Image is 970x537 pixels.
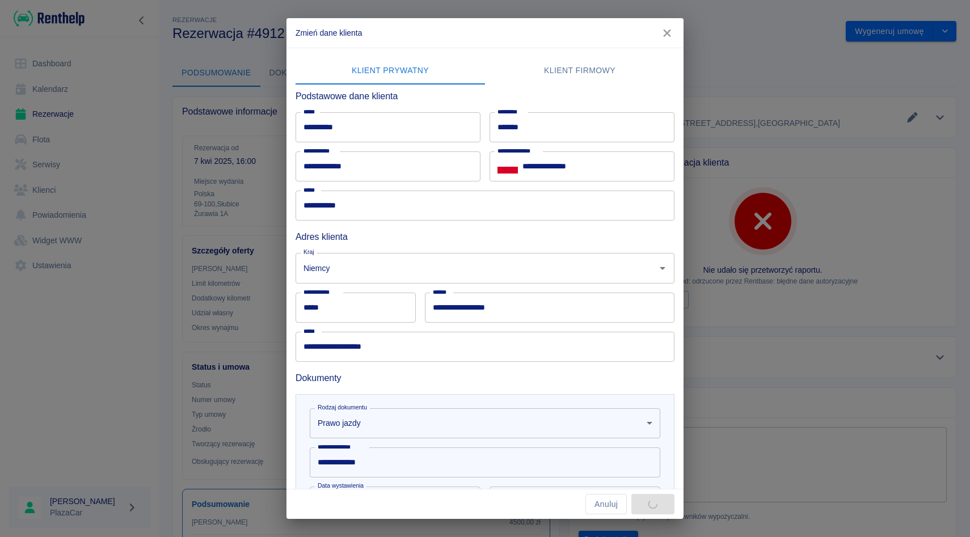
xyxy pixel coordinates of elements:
label: Rodzaj dokumentu [318,403,367,412]
button: Select country [497,158,518,175]
button: Klient firmowy [485,57,674,84]
input: DD-MM-YYYY [310,487,452,517]
div: Prawo jazdy [310,408,660,438]
button: Anuluj [585,494,627,515]
button: Klient prywatny [296,57,485,84]
h6: Dokumenty [296,371,674,385]
input: DD-MM-YYYY [490,487,632,517]
h6: Adres klienta [296,230,674,244]
div: lab API tabs example [296,57,674,84]
button: Otwórz [655,260,670,276]
h6: Podstawowe dane klienta [296,89,674,103]
label: Data wystawienia [318,481,364,490]
h2: Zmień dane klienta [286,18,684,48]
label: Kraj [303,248,314,256]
